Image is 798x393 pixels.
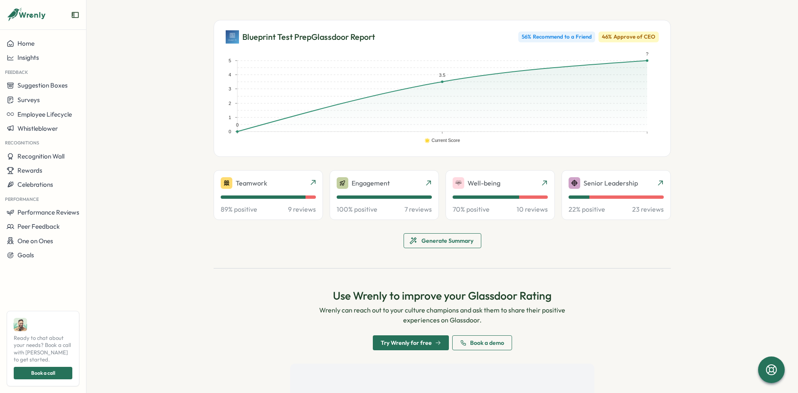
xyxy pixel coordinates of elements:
span: Generate Summary [421,234,473,248]
span: Goals [17,251,34,259]
button: Book a demo [452,335,512,350]
text: 0 [229,129,231,134]
span: Recognition Wall [17,152,64,160]
p: Blueprint Test Prep Glassdoor Report [242,31,375,44]
span: Whistleblower [17,124,58,132]
span: Book a call [31,367,55,379]
button: Book a call [14,367,72,379]
span: Performance Reviews [17,208,79,216]
p: 70 % positive [453,205,490,213]
p: 100 % positive [337,205,377,213]
button: Generate Summary [404,233,481,248]
text: 🌟 Current Score [424,137,460,143]
p: 7 reviews [404,205,432,213]
p: Well-being [468,179,500,187]
p: Teamwork [236,179,267,187]
p: Use Wrenly to improve your Glassdoor Rating [303,288,582,303]
p: 23 reviews [632,205,664,213]
span: One on Ones [17,237,53,245]
img: Blueprint Test Prep [226,30,239,44]
span: Employee Lifecycle [17,110,72,118]
text: 5 [229,58,231,63]
span: Surveys [17,96,40,104]
button: Expand sidebar [71,11,79,19]
p: Engagement [352,179,390,187]
span: Try Wrenly for free [381,340,432,346]
text: 4 [229,72,231,77]
span: Peer Feedback [17,222,60,230]
span: Book a demo [470,340,504,346]
span: Rewards [17,166,42,174]
span: Home [17,39,34,47]
span: Insights [17,54,39,61]
p: 9 reviews [288,205,316,213]
span: 56 % [522,33,531,41]
span: Ready to chat about your needs? Book a call with [PERSON_NAME] to get started. [14,334,72,364]
span: Celebrations [17,181,53,188]
button: Senior Leadership22% positive23 reviews [562,170,671,220]
p: Senior Leadership [584,179,638,187]
p: 22 % positive [569,205,605,213]
button: Engagement100% positive7 reviews [330,170,439,220]
p: Wrenly can reach out to your culture champions and ask them to share their positive experiences o... [303,305,582,326]
text: 3 [229,86,231,91]
p: 10 reviews [517,205,548,213]
span: 46 % [602,33,612,41]
span: Suggestion Boxes [17,81,68,89]
span: Approve of CEO [613,33,655,41]
button: Try Wrenly for free [373,335,449,350]
p: 89 % positive [221,205,257,213]
img: Ali Khan [14,318,27,331]
button: Well-being70% positive10 reviews [446,170,555,220]
span: Recommend to a Friend [533,33,592,41]
text: 1 [229,115,231,120]
button: Teamwork89% positive9 reviews [214,170,323,220]
text: 2 [229,101,231,106]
